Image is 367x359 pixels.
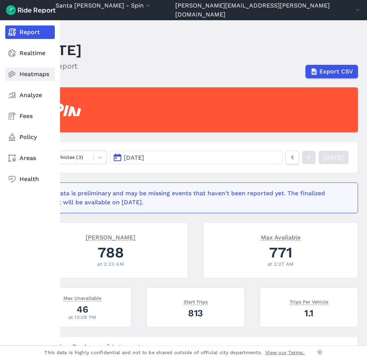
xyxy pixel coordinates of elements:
div: at 10:08 PM [42,314,122,321]
a: Heatmaps [5,67,55,81]
div: at 2:27 AM [212,260,349,268]
button: [PERSON_NAME][EMAIL_ADDRESS][PERSON_NAME][DOMAIN_NAME] [175,1,361,19]
span: [PERSON_NAME] [86,233,135,241]
div: 788 [42,242,179,263]
div: 46 [42,303,122,316]
span: [DATE] [124,154,144,161]
a: Health [5,172,55,186]
button: [DATE] [110,151,283,164]
div: 1.1 [269,307,349,320]
img: Spin [42,103,81,116]
div: 813 [156,307,235,320]
span: Max Unavailable [63,294,101,301]
button: Export CSV [305,65,358,78]
div: at 2:23 AM [42,260,179,268]
div: This data is preliminary and may be missing events that haven't been reported yet. The finalized ... [42,189,344,207]
a: [DATE] [319,151,349,164]
a: Policy [5,130,55,144]
a: Analyze [5,88,55,102]
span: Start Trips [183,298,208,305]
span: Max Available [261,233,301,241]
button: Santa [PERSON_NAME] - Spin [56,1,152,10]
a: Report [5,25,55,39]
a: Realtime [5,46,55,60]
div: 771 [212,242,349,263]
span: Export CSV [319,67,353,76]
h3: Metrics By Area of Interest [33,337,358,358]
span: Trips Per Vehicle [290,298,328,305]
a: Fees [5,109,55,123]
img: Ride Report [6,5,56,15]
a: Areas [5,151,55,165]
a: View our Terms. [265,349,305,356]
